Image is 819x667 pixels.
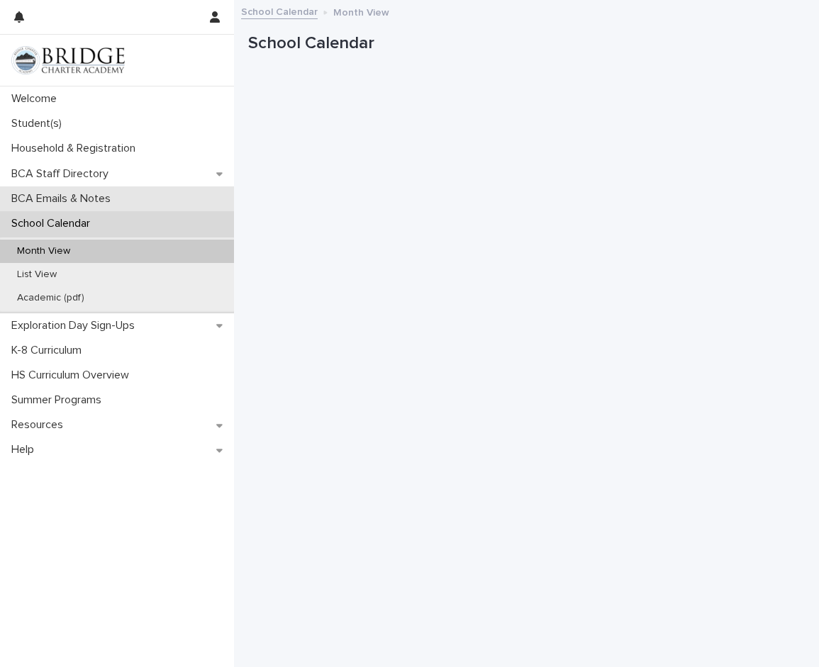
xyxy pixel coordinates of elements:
[6,443,45,456] p: Help
[6,418,74,432] p: Resources
[6,167,120,181] p: BCA Staff Directory
[6,269,68,281] p: List View
[6,393,113,407] p: Summer Programs
[6,319,146,332] p: Exploration Day Sign-Ups
[6,369,140,382] p: HS Curriculum Overview
[333,4,389,19] p: Month View
[6,245,82,257] p: Month View
[6,92,68,106] p: Welcome
[6,142,147,155] p: Household & Registration
[6,292,96,304] p: Academic (pdf)
[241,3,318,19] a: School Calendar
[6,192,122,206] p: BCA Emails & Notes
[248,33,799,54] p: School Calendar
[6,217,101,230] p: School Calendar
[6,117,73,130] p: Student(s)
[6,344,93,357] p: K-8 Curriculum
[11,46,125,74] img: V1C1m3IdTEidaUdm9Hs0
